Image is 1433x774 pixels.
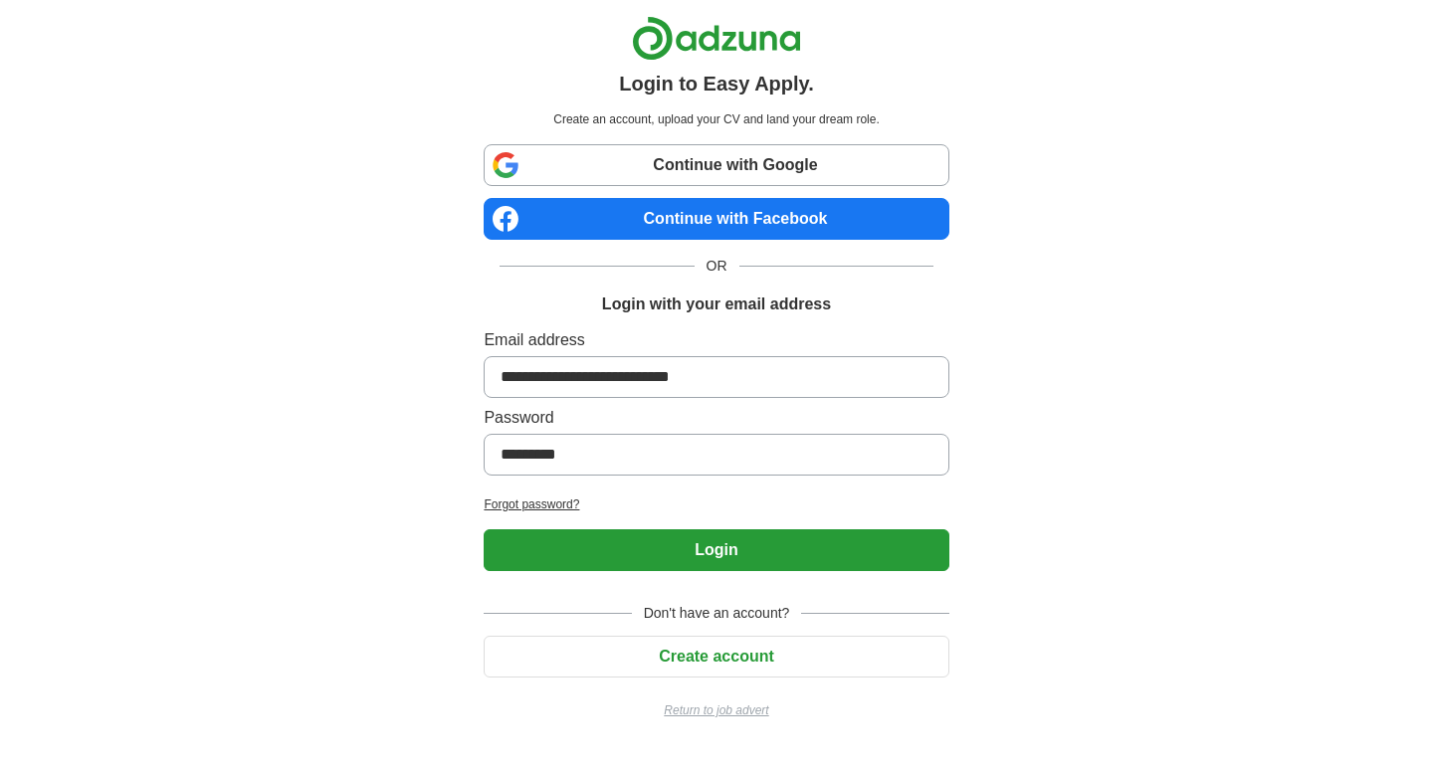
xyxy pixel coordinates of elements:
img: Adzuna logo [632,16,801,61]
h1: Login with your email address [602,292,831,316]
a: Forgot password? [484,495,948,513]
p: Create an account, upload your CV and land your dream role. [488,110,944,128]
a: Create account [484,648,948,665]
a: Continue with Facebook [484,198,948,240]
button: Create account [484,636,948,677]
a: Return to job advert [484,701,948,719]
button: Login [484,529,948,571]
h1: Login to Easy Apply. [619,69,814,98]
a: Continue with Google [484,144,948,186]
span: OR [695,256,739,277]
label: Email address [484,328,948,352]
span: Don't have an account? [632,603,802,624]
label: Password [484,406,948,430]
